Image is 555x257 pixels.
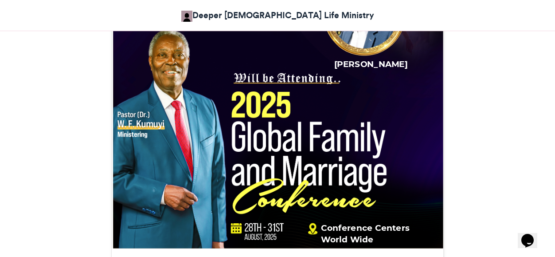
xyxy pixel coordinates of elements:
a: Deeper [DEMOGRAPHIC_DATA] Life Ministry [181,9,374,22]
div: [PERSON_NAME] [305,58,437,70]
iframe: chat widget [518,221,546,248]
img: Obafemi Bello [181,11,192,22]
div: Conference Centers World Wide [321,221,437,245]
